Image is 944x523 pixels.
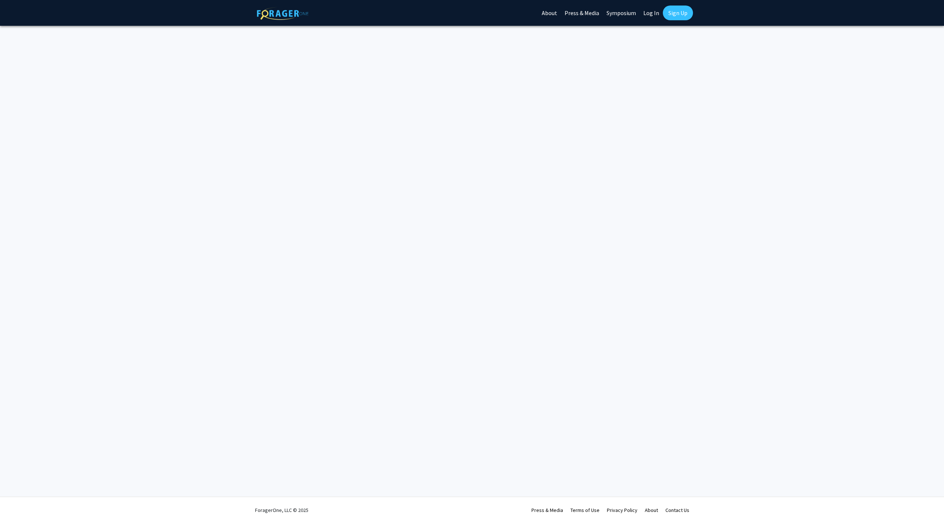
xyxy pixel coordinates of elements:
div: ForagerOne, LLC © 2025 [255,497,308,523]
a: Terms of Use [570,507,600,513]
a: About [645,507,658,513]
img: ForagerOne Logo [257,7,308,20]
a: Privacy Policy [607,507,637,513]
a: Press & Media [531,507,563,513]
a: Contact Us [665,507,689,513]
a: Sign Up [663,6,693,20]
